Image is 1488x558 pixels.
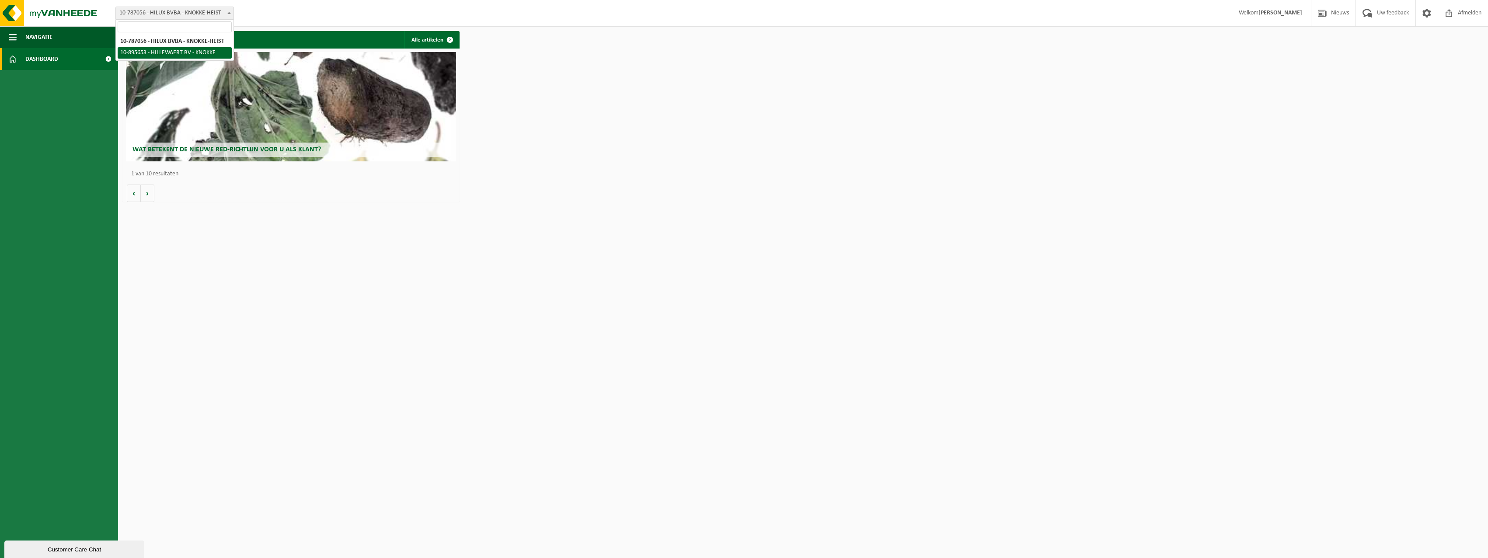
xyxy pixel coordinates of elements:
[115,7,234,20] span: 10-787056 - HILUX BVBA - KNOKKE-HEIST
[116,7,233,19] span: 10-787056 - HILUX BVBA - KNOKKE-HEIST
[25,26,52,48] span: Navigatie
[132,146,321,153] span: Wat betekent de nieuwe RED-richtlijn voor u als klant?
[404,31,459,49] a: Alle artikelen
[118,47,232,59] li: 10-895653 - HILLEWAERT BV - KNOKKE
[141,185,154,202] button: Volgende
[126,52,456,161] a: Wat betekent de nieuwe RED-richtlijn voor u als klant?
[118,36,232,47] li: 10-787056 - HILUX BVBA - KNOKKE-HEIST
[1258,10,1302,16] strong: [PERSON_NAME]
[131,171,455,177] p: 1 van 10 resultaten
[4,539,146,558] iframe: chat widget
[127,185,141,202] button: Vorige
[25,48,58,70] span: Dashboard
